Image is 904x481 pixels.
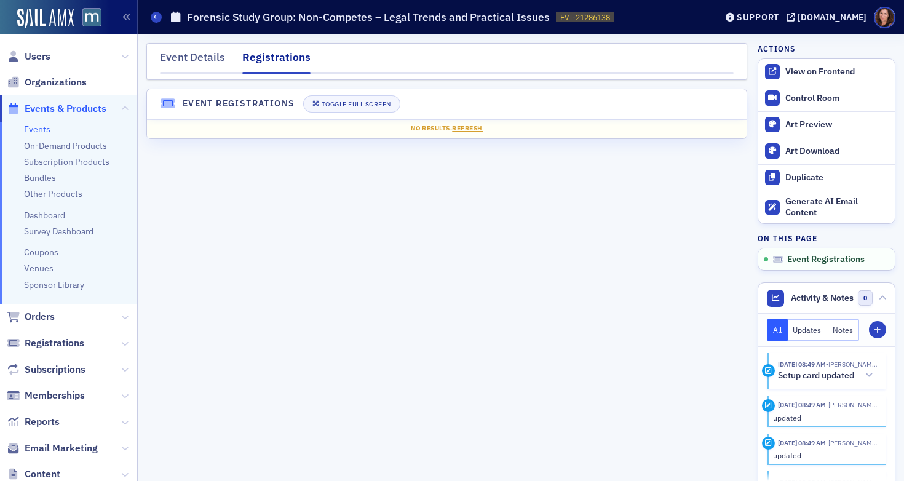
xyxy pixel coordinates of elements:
[7,76,87,89] a: Organizations
[798,12,866,23] div: [DOMAIN_NAME]
[7,310,55,324] a: Orders
[7,50,50,63] a: Users
[183,97,295,110] h4: Event Registrations
[160,49,225,72] div: Event Details
[156,124,738,133] div: No results.
[7,442,98,455] a: Email Marketing
[758,233,895,244] h4: On this page
[242,49,311,74] div: Registrations
[74,8,101,29] a: View Homepage
[758,85,895,111] a: Control Room
[758,164,895,191] button: Duplicate
[25,310,55,324] span: Orders
[24,124,50,135] a: Events
[785,196,889,218] div: Generate AI Email Content
[767,319,788,341] button: All
[826,400,878,409] span: Natalie Antonakas
[762,437,775,450] div: Update
[25,442,98,455] span: Email Marketing
[762,399,775,412] div: Update
[787,13,871,22] button: [DOMAIN_NAME]
[785,66,889,78] div: View on Frontend
[25,415,60,429] span: Reports
[785,119,889,130] div: Art Preview
[7,102,106,116] a: Events & Products
[24,140,107,151] a: On-Demand Products
[758,59,895,85] a: View on Frontend
[7,467,60,481] a: Content
[187,10,550,25] h1: Forensic Study Group: Non-Competes – Legal Trends and Practical Issues
[785,93,889,104] div: Control Room
[322,101,391,108] div: Toggle Full Screen
[452,124,483,132] span: Refresh
[25,389,85,402] span: Memberships
[826,439,878,447] span: Natalie Antonakas
[787,254,865,265] span: Event Registrations
[788,319,828,341] button: Updates
[24,279,84,290] a: Sponsor Library
[778,400,826,409] time: 8/27/2025 08:49 AM
[7,415,60,429] a: Reports
[25,50,50,63] span: Users
[827,319,859,341] button: Notes
[7,389,85,402] a: Memberships
[762,364,775,377] div: Activity
[758,111,895,138] a: Art Preview
[25,363,85,376] span: Subscriptions
[17,9,74,28] img: SailAMX
[7,363,85,376] a: Subscriptions
[82,8,101,27] img: SailAMX
[24,172,56,183] a: Bundles
[24,226,93,237] a: Survey Dashboard
[737,12,779,23] div: Support
[778,439,826,447] time: 8/27/2025 08:49 AM
[560,12,610,23] span: EVT-21286138
[773,450,878,461] div: updated
[778,369,878,382] button: Setup card updated
[758,43,796,54] h4: Actions
[24,263,54,274] a: Venues
[24,210,65,221] a: Dashboard
[778,370,854,381] h5: Setup card updated
[25,76,87,89] span: Organizations
[826,360,878,368] span: Natalie Antonakas
[7,336,84,350] a: Registrations
[785,172,889,183] div: Duplicate
[791,292,854,304] span: Activity & Notes
[758,191,895,224] button: Generate AI Email Content
[773,412,878,423] div: updated
[25,102,106,116] span: Events & Products
[24,188,82,199] a: Other Products
[874,7,895,28] span: Profile
[778,360,826,368] time: 8/27/2025 08:49 AM
[24,247,58,258] a: Coupons
[25,467,60,481] span: Content
[758,138,895,164] a: Art Download
[25,336,84,350] span: Registrations
[858,290,873,306] span: 0
[303,95,400,113] button: Toggle Full Screen
[785,146,889,157] div: Art Download
[24,156,109,167] a: Subscription Products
